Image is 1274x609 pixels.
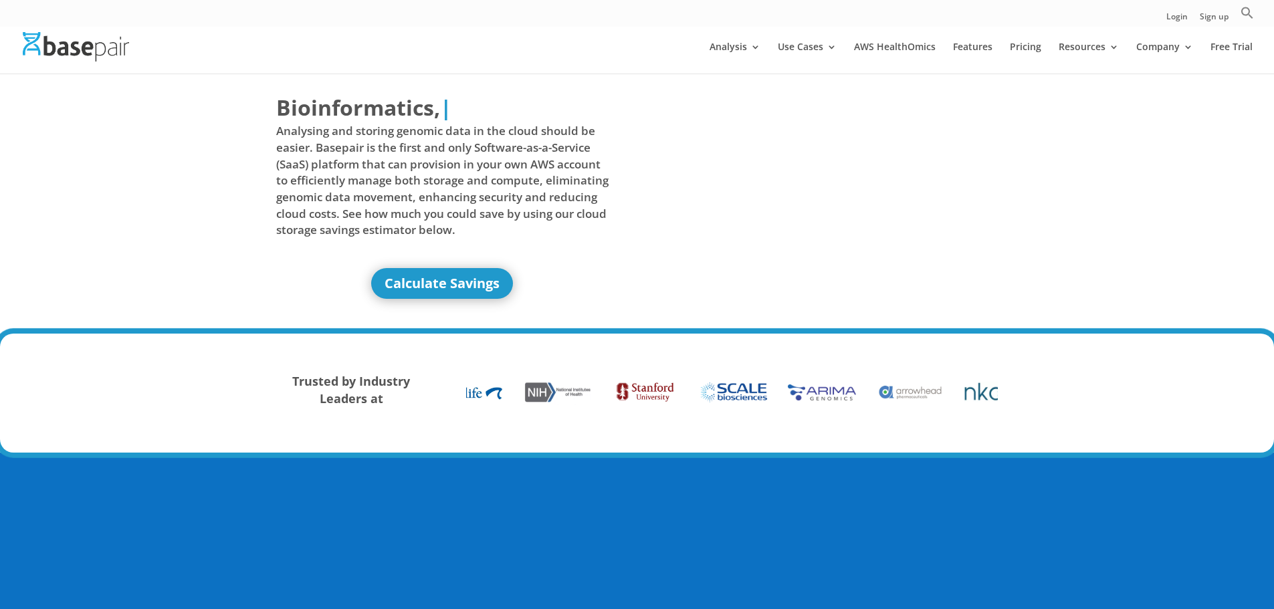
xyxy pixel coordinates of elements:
[647,92,980,279] iframe: Basepair - NGS Analysis Simplified
[23,32,129,61] img: Basepair
[1010,42,1041,74] a: Pricing
[1241,6,1254,27] a: Search Icon Link
[440,93,452,122] span: |
[953,42,992,74] a: Features
[1059,42,1119,74] a: Resources
[1210,42,1253,74] a: Free Trial
[371,268,513,299] a: Calculate Savings
[276,92,440,123] span: Bioinformatics,
[1200,13,1229,27] a: Sign up
[710,42,760,74] a: Analysis
[778,42,837,74] a: Use Cases
[276,123,609,238] span: Analysing and storing genomic data in the cloud should be easier. Basepair is the first and only ...
[1166,13,1188,27] a: Login
[1136,42,1193,74] a: Company
[292,373,410,406] strong: Trusted by Industry Leaders at
[1241,6,1254,19] svg: Search
[854,42,936,74] a: AWS HealthOmics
